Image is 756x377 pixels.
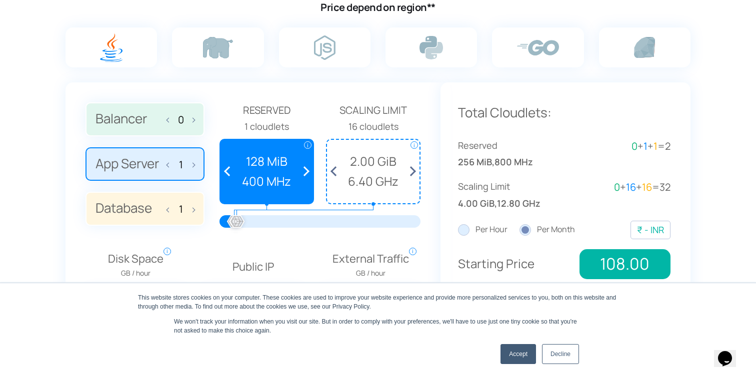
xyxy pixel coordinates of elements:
img: go [517,40,559,55]
input: Database [173,203,189,215]
div: 1 cloudlets [219,119,314,134]
iframe: chat widget [714,337,746,367]
a: Decline [542,344,579,364]
div: , [458,179,564,211]
span: i [409,248,416,255]
p: We won't track your information when you visit our site. But in order to comply with your prefere... [174,317,582,335]
img: php [203,37,233,58]
span: 32 [659,180,670,194]
div: , [458,138,564,170]
span: Reserved [219,102,314,118]
span: 2.00 GiB [332,152,414,171]
span: 6.40 GHz [332,172,414,191]
span: 12.80 GHz [497,196,540,211]
label: Database [85,192,204,226]
span: i [163,248,171,255]
span: GB / hour [332,268,409,279]
span: 800 MHz [494,155,533,169]
span: 256 MiB [458,155,492,169]
label: Per Hour [458,223,507,236]
span: External Traffic [332,250,409,279]
img: java [100,33,122,62]
img: ruby [634,37,655,58]
label: Per Month [519,223,575,236]
span: i [410,141,418,149]
span: 400 MHz [225,172,308,191]
span: GB / hour [108,268,163,279]
label: Balancer [85,102,204,136]
label: App Server [85,147,204,181]
span: Scaling Limit [326,102,420,118]
div: + + = [564,138,671,154]
input: Balancer [173,114,189,125]
span: 108.00 [579,249,670,279]
span: 16 [626,180,636,194]
h4: Price depend on region** [63,1,693,14]
span: 1 [643,139,647,153]
span: 1 [653,139,657,153]
p: Total Cloudlets: [458,102,670,123]
div: + + = [564,179,671,195]
span: 0 [614,180,620,194]
div: ₹ - INR [637,223,664,237]
span: Scaling Limit [458,179,564,194]
span: Disk Space [108,250,163,279]
span: 2 [665,139,670,153]
span: 0 [631,139,637,153]
img: node [314,35,335,60]
img: python [419,36,443,59]
span: i [304,141,311,149]
span: Reserved [458,138,564,153]
p: Starting Price [458,254,572,273]
p: Public IP [203,258,303,276]
div: This website stores cookies on your computer. These cookies are used to improve your website expe... [138,293,618,311]
input: App Server [173,159,189,170]
span: 4.00 GiB [458,196,494,211]
a: Accept [500,344,536,364]
span: 128 MiB [225,152,308,171]
span: 16 [642,180,652,194]
div: 16 cloudlets [326,119,420,134]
